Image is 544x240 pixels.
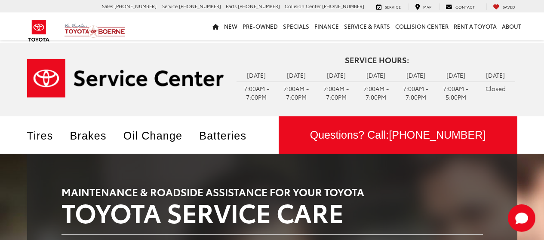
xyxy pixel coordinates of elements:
a: Brakes [70,130,117,142]
td: [DATE] [237,69,277,82]
div: Questions? Call: [279,116,517,154]
img: Toyota [23,17,55,45]
td: 7:00AM - 7:00PM [316,82,356,103]
h4: Service Hours: [237,56,517,64]
td: [DATE] [277,69,317,82]
span: Sales [102,3,113,9]
a: Rent a Toyota [451,12,499,40]
td: [DATE] [476,69,516,82]
img: Service Center | Vic Vaughan Toyota of Boerne in Boerne TX [27,59,224,97]
span: Saved [503,4,515,9]
a: Map [409,3,438,10]
a: Collision Center [393,12,451,40]
td: [DATE] [436,69,476,82]
td: [DATE] [356,69,396,82]
span: [PHONE_NUMBER] [238,3,280,9]
td: 7:00AM - 7:00PM [356,82,396,103]
span: Parts [226,3,237,9]
a: Batteries [199,130,257,142]
td: 7:00AM - 7:00PM [237,82,277,103]
a: About [499,12,524,40]
a: Specials [280,12,312,40]
td: 7:00AM - 5:00PM [436,82,476,103]
a: My Saved Vehicles [486,3,522,10]
a: Service [370,3,407,10]
span: Contact [455,4,475,9]
span: Service [385,4,401,9]
a: Tires [27,130,64,142]
td: Closed [476,82,516,95]
span: [PHONE_NUMBER] [322,3,364,9]
a: Service & Parts: Opens in a new tab [341,12,393,40]
td: 7:00AM - 7:00PM [277,82,317,103]
td: [DATE] [316,69,356,82]
a: Questions? Call:[PHONE_NUMBER] [279,116,517,154]
span: Service [162,3,178,9]
a: Home [210,12,221,40]
a: Contact [439,3,481,10]
a: New [221,12,240,40]
svg: Start Chat [508,204,535,232]
h3: MAINTENANCE & ROADSIDE ASSISTANCE FOR YOUR TOYOTA [61,186,483,197]
td: 7:00AM - 7:00PM [396,82,436,103]
span: [PHONE_NUMBER] [114,3,157,9]
span: [PHONE_NUMBER] [179,3,221,9]
h2: TOYOTA SERVICE CARE [61,197,483,226]
a: Oil Change [123,130,194,142]
button: Toggle Chat Window [508,204,535,232]
img: Vic Vaughan Toyota of Boerne [64,23,126,38]
span: Map [423,4,431,9]
span: [PHONE_NUMBER] [389,129,486,141]
td: [DATE] [396,69,436,82]
span: Collision Center [285,3,321,9]
a: Finance [312,12,341,40]
a: Pre-Owned [240,12,280,40]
